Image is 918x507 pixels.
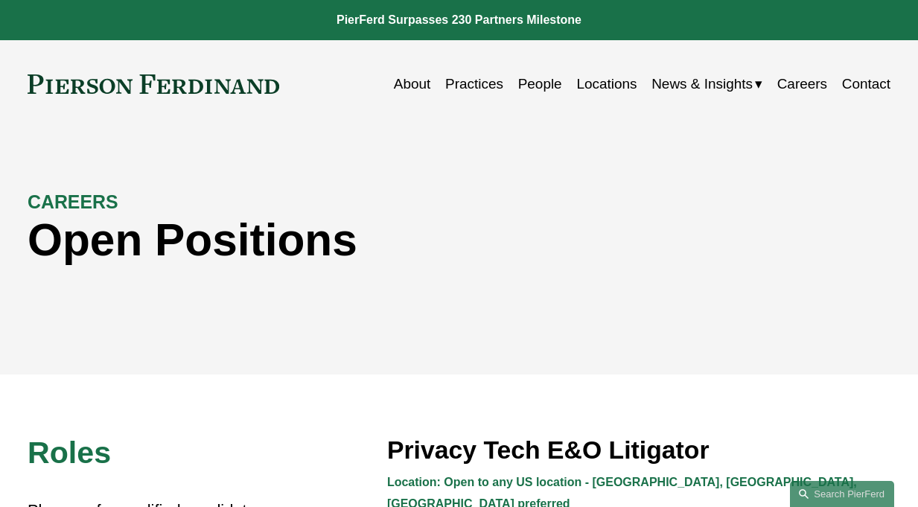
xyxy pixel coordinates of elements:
a: folder dropdown [651,70,762,98]
a: Careers [777,70,827,98]
a: Locations [576,70,637,98]
a: About [394,70,431,98]
span: Roles [28,436,111,470]
h3: Privacy Tech E&O Litigator [387,435,890,466]
h1: Open Positions [28,214,675,266]
span: News & Insights [651,71,753,97]
strong: CAREERS [28,191,118,212]
a: Contact [842,70,890,98]
a: Search this site [790,481,894,507]
a: People [518,70,562,98]
a: Practices [445,70,503,98]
